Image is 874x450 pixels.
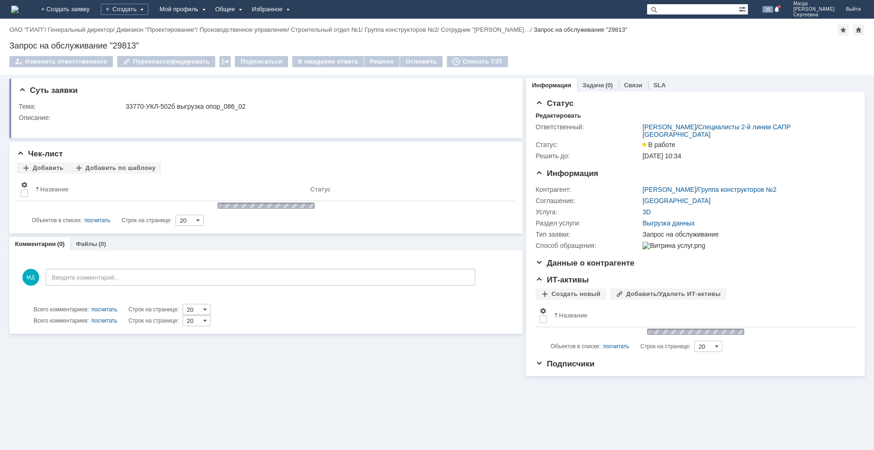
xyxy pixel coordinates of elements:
th: Название [32,177,307,201]
a: [PERSON_NAME] [642,186,696,193]
div: 33770-УКЛ-502б выгрузка опор_086_02 [126,103,508,110]
div: Статус [310,186,331,193]
span: Всего комментариев: [34,306,89,313]
a: SLA [654,82,666,89]
span: 30 [762,6,773,13]
a: [GEOGRAPHIC_DATA] [642,197,711,204]
a: Файлы [76,240,97,247]
span: Магда [793,1,835,7]
div: Соглашение: [536,197,641,204]
div: / [116,26,199,33]
div: Работа с массовостью [219,56,231,67]
div: / [48,26,117,33]
span: Сергеевна [793,12,835,18]
div: Статус: [536,141,641,148]
span: Подписчики [536,359,594,368]
div: Название [40,186,69,193]
div: Тип заявки: [536,231,641,238]
span: Суть заявки [19,86,78,95]
div: Раздел услуги: [536,219,641,227]
a: Задачи [583,82,604,89]
a: Дивизион "Проектирование" [116,26,196,33]
i: Строк на странице: [32,215,172,226]
span: Данные о контрагенте [536,259,634,267]
div: посчитать [603,341,629,352]
div: Ответственный: [536,123,641,131]
a: Генеральный директор [48,26,113,33]
div: Редактировать [536,112,581,120]
span: Расширенный поиск [739,4,748,13]
div: посчитать [92,304,118,315]
div: / [642,123,850,138]
div: / [441,26,534,33]
a: Информация [532,82,571,89]
a: Специалисты 2-й линии САПР [GEOGRAPHIC_DATA] [642,123,790,138]
span: Объектов в списке: [32,217,82,224]
span: МД [22,269,39,286]
div: Сделать домашней страницей [853,24,864,35]
div: / [642,186,776,193]
div: Решить до: [536,152,641,160]
a: [PERSON_NAME] [642,123,696,131]
div: Способ обращения: [536,242,641,249]
div: (0) [99,240,106,247]
div: (0) [57,240,65,247]
div: Добавить в избранное [838,24,849,35]
span: Всего комментариев: [34,317,89,324]
span: Статус [536,99,573,108]
i: Строк на странице: [34,315,179,326]
div: (0) [606,82,613,89]
a: Группа конструкторов №2 [698,186,776,193]
div: Запрос на обслуживание "29813" [534,26,627,33]
a: Производственное управление [200,26,288,33]
span: Настройки [539,307,547,315]
div: Услуга: [536,208,641,216]
span: Настройки [21,181,28,189]
div: Контрагент: [536,186,641,193]
img: wJIQAAOwAAAAAAAAAAAA== [644,327,747,336]
a: 3D [642,208,651,216]
a: Связи [624,82,642,89]
a: Комментарии [15,240,56,247]
div: Запрос на обслуживание [642,231,850,238]
div: / [9,26,48,33]
img: wJIQAAOwAAAAAAAAAAAA== [215,201,317,210]
a: Группа конструкторов №2 [365,26,437,33]
div: посчитать [85,215,111,226]
img: Витрина услуг.png [642,242,705,249]
span: [PERSON_NAME] [793,7,835,12]
div: Запрос на обслуживание "29813" [9,41,865,50]
span: В работе [642,141,675,148]
a: ОАО "ГИАП" [9,26,44,33]
div: / [365,26,441,33]
img: logo [11,6,19,13]
i: Строк на странице: [34,304,179,315]
span: Информация [536,169,598,178]
div: Название [559,312,587,319]
a: Перейти на домашнюю страницу [11,6,19,13]
span: [DATE] 10:34 [642,152,681,160]
div: Тема: [19,103,124,110]
a: Сотрудник "[PERSON_NAME]… [441,26,530,33]
a: Выгрузка данных [642,219,695,227]
span: Чек-лист [17,149,63,158]
th: Статус [307,177,507,201]
span: Объектов в списке: [550,343,600,350]
i: Строк на странице: [550,341,691,352]
span: ИТ-активы [536,275,589,284]
div: / [291,26,365,33]
th: Название [550,303,848,327]
div: посчитать [92,315,118,326]
div: / [200,26,291,33]
div: Описание: [19,114,510,121]
div: Создать [101,4,148,15]
a: Строительный отдел №1 [291,26,361,33]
